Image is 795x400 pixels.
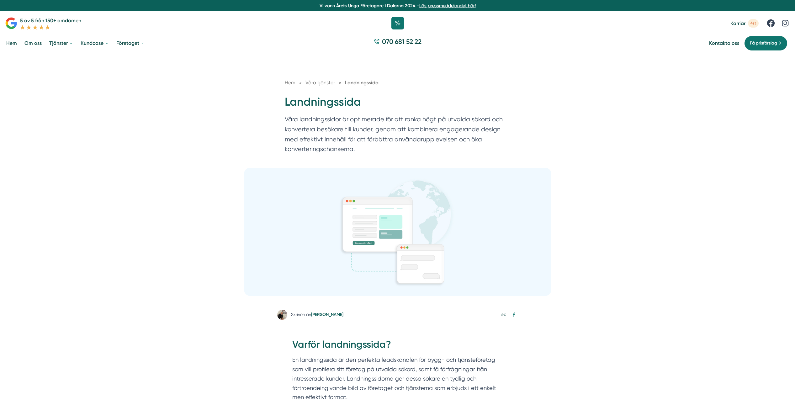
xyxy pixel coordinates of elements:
[511,312,517,317] svg: Facebook
[382,37,421,46] span: 070 681 52 22
[3,3,792,9] p: Vi vann Årets Unga Företagare i Dalarna 2024 –
[709,40,739,46] a: Kontakta oss
[285,79,511,87] nav: Breadcrumb
[305,80,336,86] a: Våra tjänster
[730,19,759,28] a: Karriär 4st
[748,19,759,28] span: 4st
[277,310,287,320] img: Victor Blomberg
[5,35,18,51] a: Hem
[305,80,335,86] span: Våra tjänster
[750,40,777,47] span: Få prisförslag
[48,35,74,51] a: Tjänster
[510,311,518,318] a: Dela på Facebook
[285,80,295,86] a: Hem
[744,36,787,51] a: Få prisförslag
[20,17,81,24] p: 5 av 5 från 150+ omdömen
[79,35,110,51] a: Kundcase
[285,94,511,115] h1: Landningssida
[339,79,341,87] span: »
[311,312,343,317] a: [PERSON_NAME]
[291,311,343,318] div: Skriven av
[292,338,503,355] h2: Varför landningssida?
[285,114,511,157] p: Våra landningssidor är optimerade för att ranka högt på utvalda sökord och konvertera besökare ti...
[500,311,508,318] a: Kopiera länk
[115,35,146,51] a: Företaget
[371,37,424,49] a: 070 681 52 22
[23,35,43,51] a: Om oss
[244,168,551,296] img: Landningssida, Landningssidor, leads
[345,80,379,86] a: Landningssida
[419,3,476,8] a: Läs pressmeddelandet här!
[299,79,302,87] span: »
[730,20,745,26] span: Karriär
